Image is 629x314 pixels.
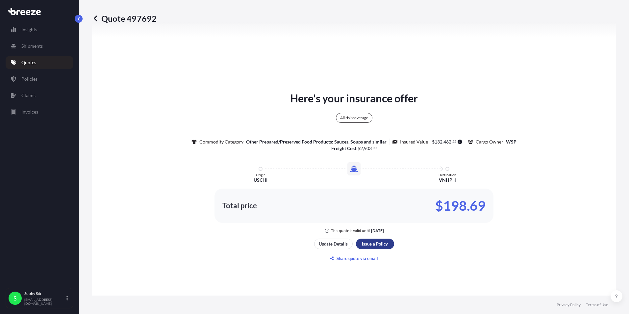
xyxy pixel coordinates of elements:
p: Update Details [319,241,348,247]
p: Commodity Category [199,139,243,145]
p: Claims [21,92,36,99]
p: Here's your insurance offer [290,91,418,106]
p: $198.69 [435,200,486,211]
a: Terms of Use [586,302,608,307]
span: 132 [435,140,442,144]
p: [EMAIL_ADDRESS][DOMAIN_NAME] [24,298,65,305]
span: 903 [364,146,372,151]
p: [DATE] [371,228,384,233]
div: All risk coverage [336,113,372,123]
p: Other Prepared/Preserved Food Products: Sauces, Soups and similar [246,139,387,145]
p: Cargo Owner [476,139,503,145]
p: Total price [222,202,257,209]
a: Shipments [6,39,73,53]
p: Quotes [21,59,36,66]
a: Claims [6,89,73,102]
p: VNHPH [439,177,456,183]
p: : [331,145,377,152]
a: Insights [6,23,73,36]
a: Privacy Policy [557,302,581,307]
b: Freight Cost [331,145,356,151]
span: $ [358,146,360,151]
p: Destination [439,173,456,177]
p: Sophy Sib [24,291,65,296]
p: WSP [506,139,516,145]
p: Origin [256,173,265,177]
p: Invoices [21,109,38,115]
p: Shipments [21,43,43,49]
span: 462 [443,140,451,144]
button: Share quote via email [314,253,394,264]
span: $ [432,140,435,144]
span: 2 [360,146,363,151]
p: This quote is valid until [331,228,370,233]
p: USCHI [254,177,267,183]
a: Quotes [6,56,73,69]
p: Insights [21,26,37,33]
span: 55 [452,140,456,143]
p: Quote 497692 [92,13,157,24]
p: Share quote via email [337,255,378,262]
p: Issue a Policy [362,241,388,247]
span: , [363,146,364,151]
span: 00 [373,147,377,149]
span: , [442,140,443,144]
p: Insured Value [400,139,428,145]
span: . [372,147,373,149]
p: Policies [21,76,38,82]
a: Invoices [6,105,73,118]
button: Update Details [314,239,353,249]
button: Issue a Policy [356,239,394,249]
a: Policies [6,72,73,86]
span: S [13,295,17,301]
